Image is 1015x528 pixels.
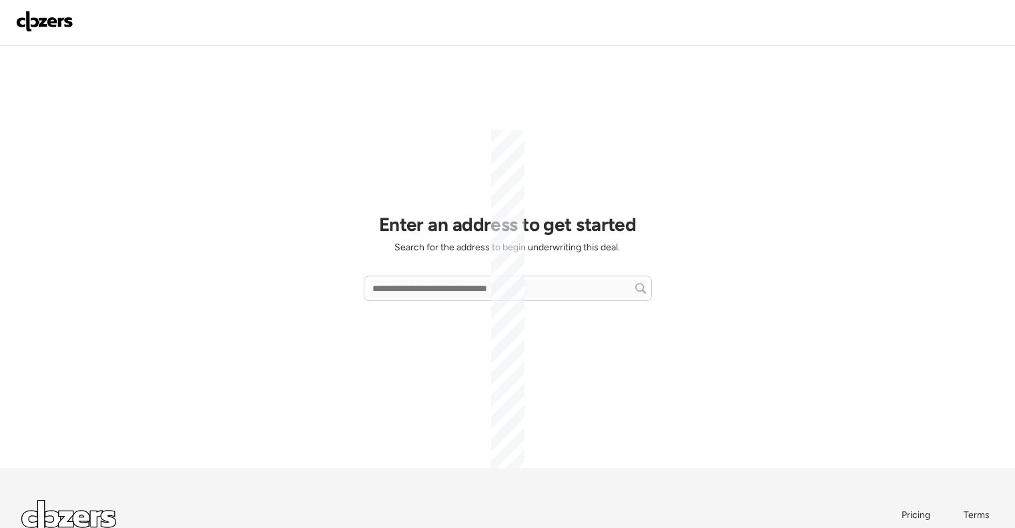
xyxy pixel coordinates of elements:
span: Pricing [902,509,930,521]
span: Search for the address to begin underwriting this deal. [394,241,620,254]
h1: Enter an address to get started [379,213,637,236]
a: Pricing [902,509,932,522]
img: Logo [16,11,73,32]
a: Terms [964,509,994,522]
span: Terms [964,509,990,521]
